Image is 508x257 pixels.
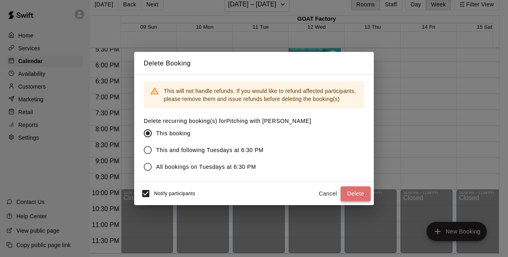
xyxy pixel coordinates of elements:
span: Notify participants [154,191,195,197]
span: This and following Tuesdays at 6:30 PM [156,146,264,154]
h2: Delete Booking [134,52,374,75]
span: All bookings on Tuesdays at 6:30 PM [156,163,256,171]
button: Delete [341,186,371,201]
button: Cancel [315,186,341,201]
div: This will not handle refunds. If you would like to refund affected participants, please remove th... [164,84,358,106]
label: Delete recurring booking(s) for Pitching with [PERSON_NAME] [144,117,311,125]
span: This booking [156,129,190,138]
